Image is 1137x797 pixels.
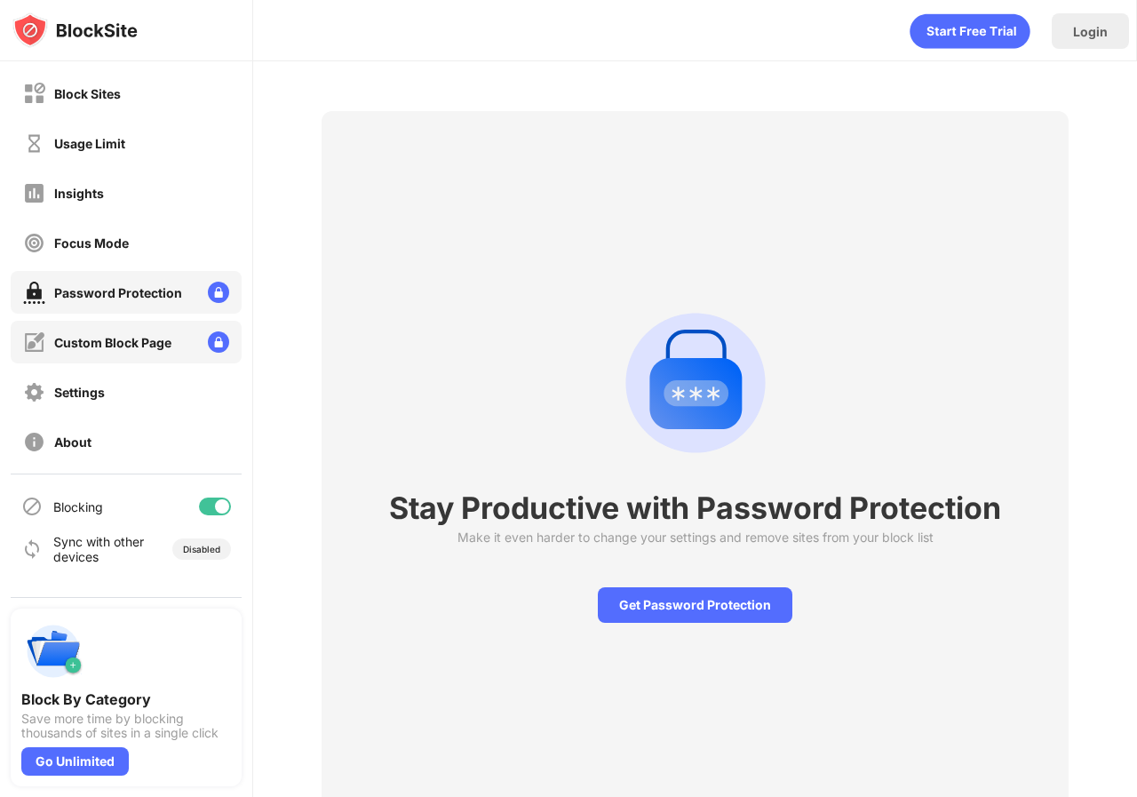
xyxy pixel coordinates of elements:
div: Custom Block Page [54,335,171,350]
div: Make it even harder to change your settings and remove sites from your block list [457,530,934,545]
div: Usage Limit [54,136,125,151]
img: customize-block-page-off.svg [23,331,45,354]
div: Sync with other devices [53,534,145,564]
div: Settings [54,385,105,400]
img: time-usage-off.svg [23,132,45,155]
div: About [54,434,91,450]
img: about-off.svg [23,431,45,453]
img: blocking-icon.svg [21,496,43,517]
img: push-categories.svg [21,619,85,683]
img: focus-off.svg [23,232,45,254]
img: insights-off.svg [23,182,45,204]
img: block-off.svg [23,83,45,105]
img: settings-off.svg [23,381,45,403]
div: Focus Mode [54,235,129,251]
img: lock-menu.svg [208,331,229,353]
img: logo-blocksite.svg [12,12,138,48]
div: Get Password Protection [598,587,792,623]
div: Save more time by blocking thousands of sites in a single click [21,712,231,740]
img: password-protection-on.svg [23,282,45,304]
div: Block By Category [21,690,231,708]
div: Login [1073,24,1108,39]
div: animation [910,13,1030,49]
div: Password Protection [54,285,182,300]
div: Stay Productive with Password Protection [389,490,1001,526]
div: Blocking [53,499,103,514]
div: animation [610,298,781,468]
div: Insights [54,186,104,201]
div: Disabled [183,544,220,554]
div: Go Unlimited [21,747,129,776]
div: Block Sites [54,86,121,101]
img: lock-menu.svg [208,282,229,303]
img: sync-icon.svg [21,538,43,560]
